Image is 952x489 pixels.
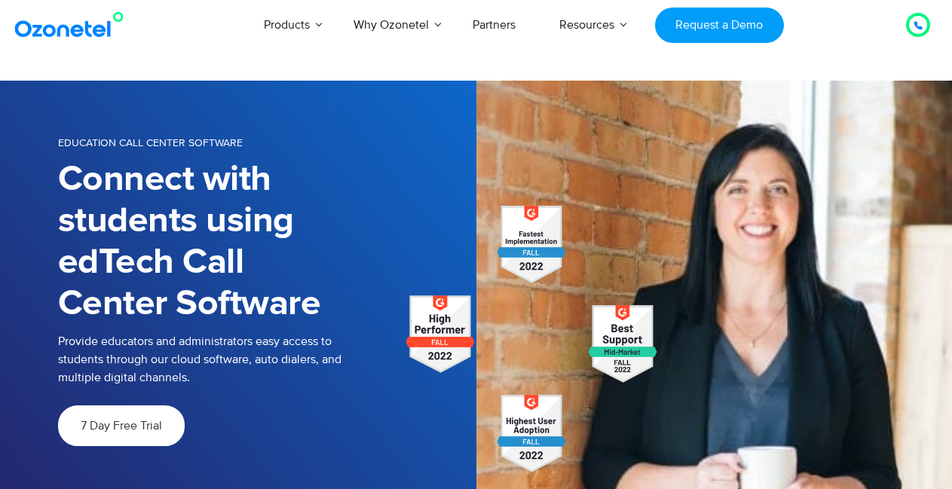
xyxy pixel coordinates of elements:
h1: Connect with students using edTech Call Center Software [58,159,351,325]
span: EDUCATION CALL CENTER SOFTWARE [58,136,243,149]
span: 7 Day Free Trial [81,420,162,432]
p: Provide educators and administrators easy access to students through our cloud software, auto dia... [58,332,360,387]
a: Request a Demo [655,8,784,43]
a: 7 Day Free Trial [58,405,185,446]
